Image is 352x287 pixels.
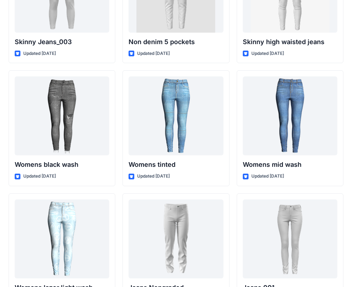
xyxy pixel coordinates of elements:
p: Womens tinted [129,160,223,170]
p: Updated [DATE] [251,173,284,180]
p: Non denim 5 pockets [129,37,223,47]
a: Jeans 001 [243,199,337,278]
a: Womens lazer light wash [15,199,109,278]
p: Updated [DATE] [23,173,56,180]
p: Updated [DATE] [23,50,56,57]
p: Womens black wash [15,160,109,170]
p: Updated [DATE] [137,50,170,57]
p: Updated [DATE] [251,50,284,57]
p: Womens mid wash [243,160,337,170]
a: Womens tinted [129,76,223,155]
a: Jeans Nongraded [129,199,223,278]
p: Skinny Jeans_003 [15,37,109,47]
p: Updated [DATE] [137,173,170,180]
p: Skinny high waisted jeans [243,37,337,47]
a: Womens black wash [15,76,109,155]
a: Womens mid wash [243,76,337,155]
